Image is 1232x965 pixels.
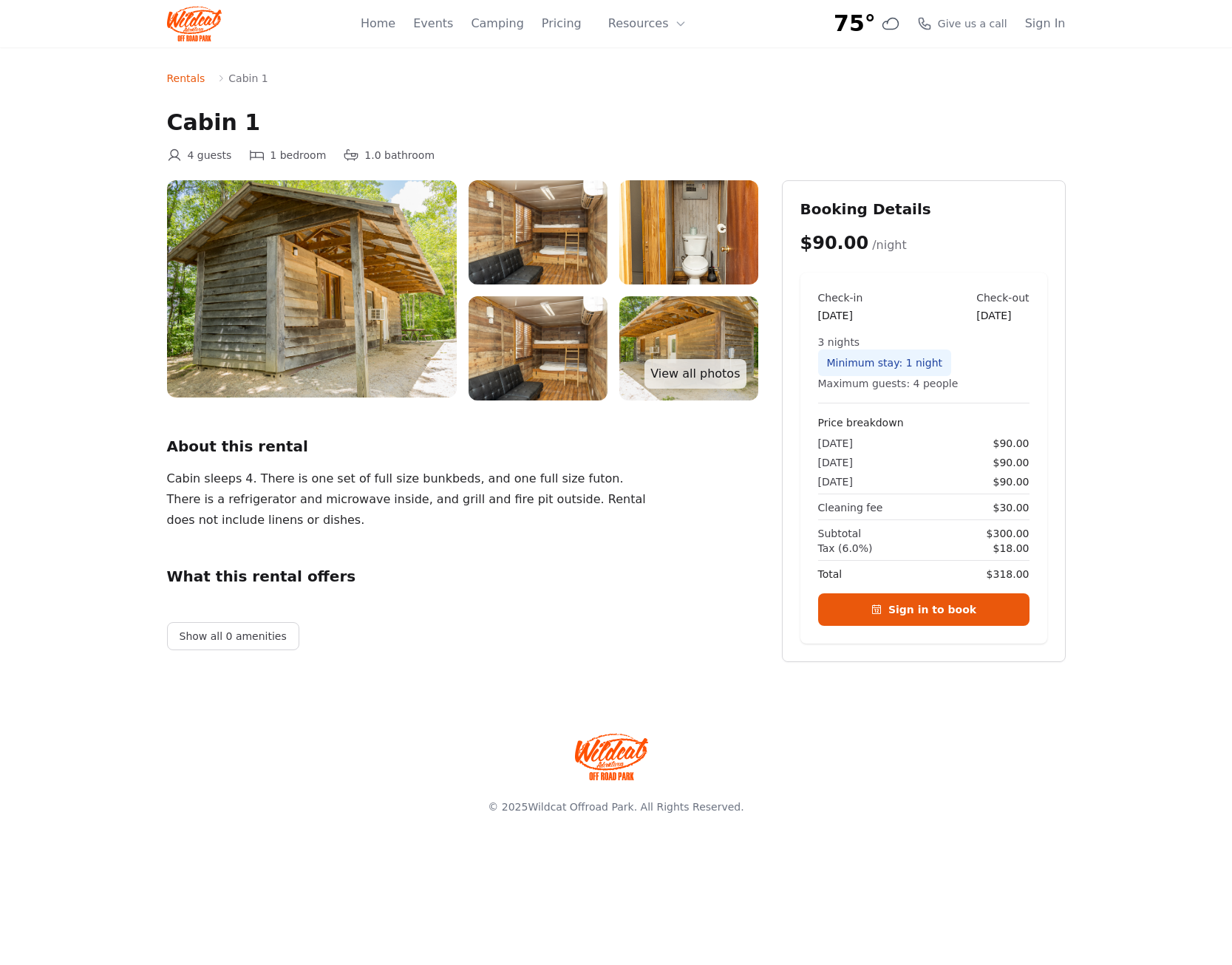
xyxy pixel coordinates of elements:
[599,9,695,38] button: Resources
[228,71,268,86] span: Cabin 1
[619,296,758,400] img: WildcatOffroad_Cabin1_12.jpg
[361,15,395,33] a: Home
[818,541,873,556] span: Tax (6.0%)
[188,148,232,163] span: 4 guests
[818,455,853,470] span: [DATE]
[542,15,582,33] a: Pricing
[488,801,743,813] span: © 2025 . All Rights Reserved.
[976,308,1029,323] div: [DATE]
[993,474,1029,489] span: $90.00
[619,180,758,284] img: WildcatOffroad_Cabin1_07.jpg
[644,359,746,389] a: View all photos
[471,15,523,33] a: Camping
[993,455,1029,470] span: $90.00
[469,296,608,400] img: WildcatOffroad_Cabin1_04.jpg
[800,199,1047,219] h2: Booking Details
[938,16,1007,31] span: Give us a call
[834,10,876,37] span: 75°
[469,180,608,284] img: WildcatOffroad_Cabin1_04%20(1).jpg
[270,148,326,163] span: 1 bedroom
[818,593,1029,626] a: Sign in to book
[413,15,453,33] a: Events
[818,349,952,376] div: Minimum stay: 1 night
[987,567,1029,582] span: $318.00
[167,180,457,398] img: WildcatOffroad_Cabin1_11.jpg
[167,71,205,86] a: Rentals
[987,526,1029,541] span: $300.00
[528,801,633,813] a: Wildcat Offroad Park
[167,109,1066,136] h1: Cabin 1
[818,335,1029,349] div: 3 nights
[818,500,883,515] span: Cleaning fee
[818,376,1029,391] div: Maximum guests: 4 people
[575,733,649,780] img: Wildcat Offroad park
[818,474,853,489] span: [DATE]
[167,6,222,41] img: Wildcat Logo
[818,436,853,451] span: [DATE]
[167,71,1066,86] nav: Breadcrumb
[167,436,758,457] h2: About this rental
[818,567,843,582] span: Total
[818,290,863,305] div: Check-in
[818,415,1029,430] h4: Price breakdown
[167,566,758,587] h2: What this rental offers
[364,148,435,163] span: 1.0 bathroom
[800,233,869,253] span: $90.00
[993,500,1029,515] span: $30.00
[872,238,907,252] span: /night
[167,622,299,650] button: Show all 0 amenities
[818,308,863,323] div: [DATE]
[993,541,1029,556] span: $18.00
[818,526,862,541] span: Subtotal
[993,436,1029,451] span: $90.00
[1025,15,1066,33] a: Sign In
[976,290,1029,305] div: Check-out
[167,468,656,531] div: Cabin sleeps 4. There is one set of full size bunkbeds, and one full size futon. There is a refri...
[917,16,1007,31] a: Give us a call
